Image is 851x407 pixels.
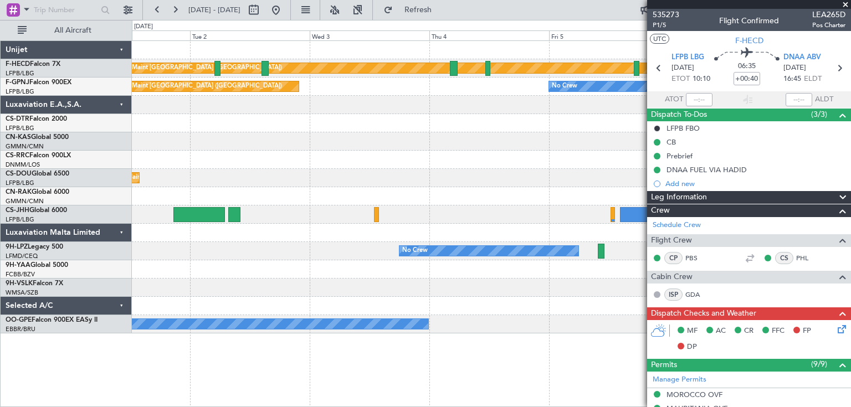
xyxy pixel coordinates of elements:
div: Thu 4 [429,30,549,40]
span: (9/9) [811,358,827,370]
div: LFPB FBO [667,123,700,133]
a: LFPB/LBG [6,69,34,78]
div: No Crew [552,78,577,95]
input: --:-- [686,93,712,106]
button: All Aircraft [12,22,120,39]
span: FP [803,326,811,337]
span: CS-RRC [6,152,29,159]
a: PBS [685,253,710,263]
a: LFPB/LBG [6,87,34,96]
div: CB [667,137,676,147]
div: Wed 3 [310,30,429,40]
a: EBBR/BRU [6,325,35,333]
span: FFC [772,326,785,337]
div: Tue 2 [190,30,310,40]
span: Refresh [395,6,442,14]
div: ISP [664,288,683,301]
span: F-HECD [735,35,763,47]
span: CR [744,326,753,337]
a: CS-DOUGlobal 6500 [6,171,69,177]
a: 9H-VSLKFalcon 7X [6,280,63,287]
span: F-HECD [6,61,30,68]
div: Add new [665,179,845,188]
button: Refresh [378,1,445,19]
span: CS-DOU [6,171,32,177]
span: ATOT [665,94,683,105]
span: Crew [651,204,670,217]
a: FCBB/BZV [6,270,35,279]
span: ALDT [815,94,833,105]
span: CN-KAS [6,134,31,141]
a: GDA [685,290,710,300]
a: F-GPNJFalcon 900EX [6,79,71,86]
div: CS [775,252,793,264]
span: 10:10 [693,74,710,85]
span: 9H-VSLK [6,280,33,287]
span: Permits [651,359,677,372]
a: CS-RRCFalcon 900LX [6,152,71,159]
span: 06:35 [738,61,756,72]
div: MOROCCO OVF [667,390,722,399]
span: All Aircraft [29,27,117,34]
input: Trip Number [34,2,98,18]
span: 16:45 [783,74,801,85]
a: CN-RAKGlobal 6000 [6,189,69,195]
span: Dispatch Checks and Weather [651,307,756,320]
span: Dispatch To-Dos [651,109,707,121]
span: Flight Crew [651,234,692,247]
span: 9H-LPZ [6,244,28,250]
span: F-GPNJ [6,79,29,86]
div: Planned Maint [GEOGRAPHIC_DATA] ([GEOGRAPHIC_DATA]) [107,78,282,95]
span: ETOT [671,74,690,85]
a: WMSA/SZB [6,288,38,297]
span: [DATE] [671,63,694,74]
span: Pos Charter [812,20,845,30]
span: DNAA ABV [783,52,821,63]
span: Leg Information [651,191,707,204]
a: LFPB/LBG [6,215,34,224]
a: LFMD/CEQ [6,252,38,260]
a: 9H-LPZLegacy 500 [6,244,63,250]
span: CS-DTR [6,116,29,122]
div: DNAA FUEL VIA HADID [667,165,747,174]
span: [DATE] - [DATE] [188,5,240,15]
a: GMMN/CMN [6,197,44,205]
div: Fri 5 [549,30,669,40]
a: GMMN/CMN [6,142,44,151]
div: CP [664,252,683,264]
span: ELDT [804,74,822,85]
a: LFPB/LBG [6,179,34,187]
span: OO-GPE [6,317,32,323]
div: Prebrief [667,151,693,161]
span: Cabin Crew [651,271,693,284]
a: Schedule Crew [653,220,701,231]
div: Planned Maint [GEOGRAPHIC_DATA] ([GEOGRAPHIC_DATA]) [107,60,282,76]
a: CS-JHHGlobal 6000 [6,207,67,214]
a: Manage Permits [653,374,706,385]
span: AC [716,326,726,337]
a: CN-KASGlobal 5000 [6,134,69,141]
a: CS-DTRFalcon 2000 [6,116,67,122]
a: 9H-YAAGlobal 5000 [6,262,68,269]
div: No Crew [402,243,428,259]
button: UTC [650,34,669,44]
a: LFPB/LBG [6,124,34,132]
span: DP [687,342,697,353]
a: PHL [796,253,821,263]
div: [DATE] [134,22,153,32]
span: (3/3) [811,109,827,120]
span: LFPB LBG [671,52,704,63]
a: F-HECDFalcon 7X [6,61,60,68]
a: DNMM/LOS [6,161,40,169]
span: [DATE] [783,63,806,74]
span: 535273 [653,9,679,20]
span: CS-JHH [6,207,29,214]
a: OO-GPEFalcon 900EX EASy II [6,317,98,323]
span: LEA265D [812,9,845,20]
div: Flight Confirmed [719,15,779,27]
span: P1/5 [653,20,679,30]
span: 9H-YAA [6,262,30,269]
span: CN-RAK [6,189,32,195]
span: MF [687,326,698,337]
